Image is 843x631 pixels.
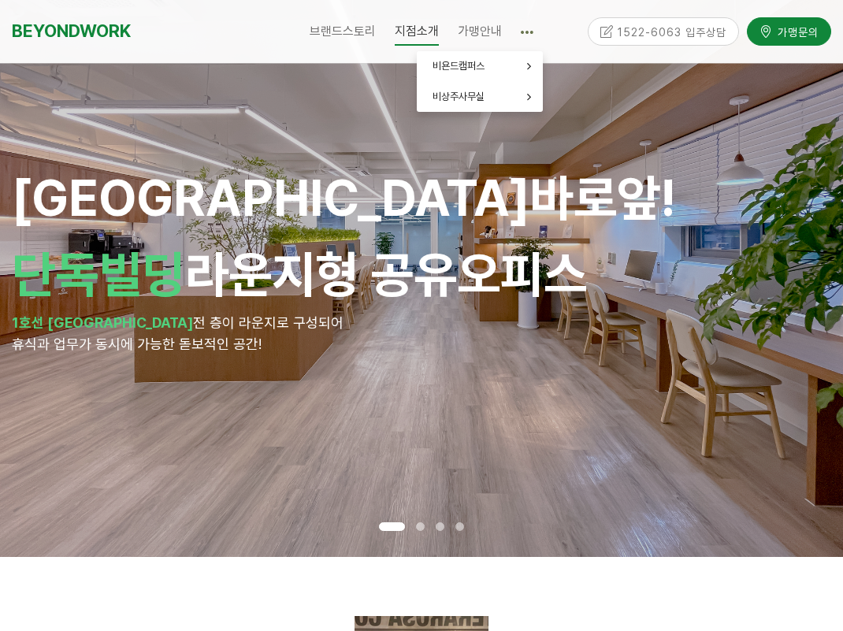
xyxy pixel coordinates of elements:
[395,18,439,46] span: 지점소개
[193,314,344,331] span: 전 층이 라운지로 구성되어
[433,60,485,72] span: 비욘드캠퍼스
[310,24,376,39] span: 브랜드스토리
[12,168,676,228] span: [GEOGRAPHIC_DATA]
[385,12,448,51] a: 지점소개
[300,12,385,51] a: 브랜드스토리
[458,24,502,39] span: 가맹안내
[12,244,587,304] span: 라운지형 공유오피스
[773,23,819,39] span: 가맹문의
[530,168,676,228] span: 바로앞!
[433,91,485,102] span: 비상주사무실
[12,244,185,304] span: 단독빌딩
[12,314,193,331] strong: 1호선 [GEOGRAPHIC_DATA]
[417,82,543,113] a: 비상주사무실
[12,17,131,46] a: BEYONDWORK
[12,336,262,352] span: 휴식과 업무가 동시에 가능한 돋보적인 공간!
[417,51,543,82] a: 비욘드캠퍼스
[747,17,831,44] a: 가맹문의
[448,12,511,51] a: 가맹안내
